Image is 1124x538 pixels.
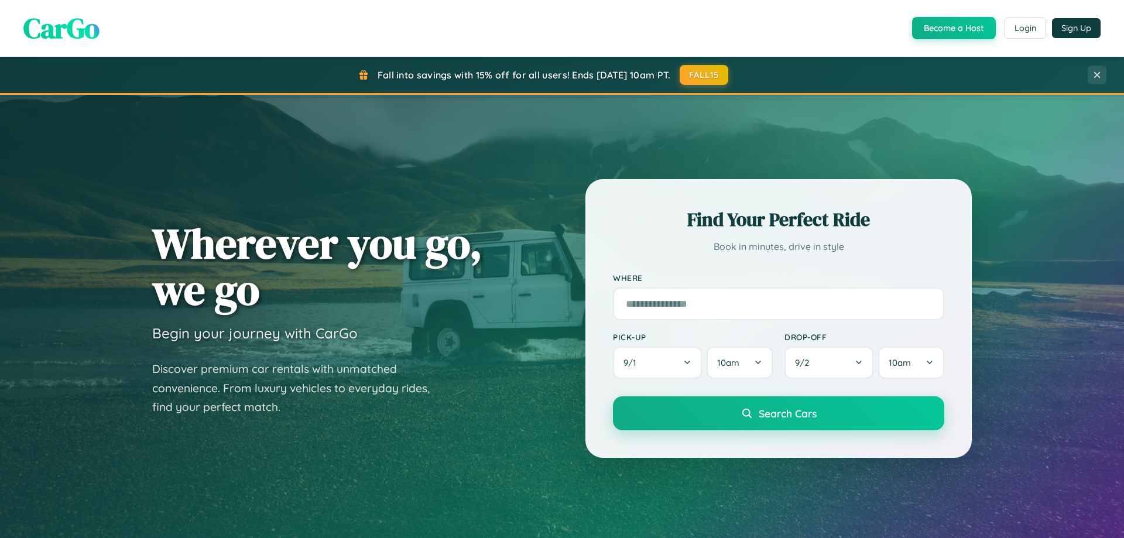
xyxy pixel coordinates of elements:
[613,347,702,379] button: 9/1
[23,9,100,47] span: CarGo
[680,65,729,85] button: FALL15
[152,324,358,342] h3: Begin your journey with CarGo
[759,407,817,420] span: Search Cars
[717,357,739,368] span: 10am
[613,207,944,232] h2: Find Your Perfect Ride
[378,69,671,81] span: Fall into savings with 15% off for all users! Ends [DATE] 10am PT.
[613,332,773,342] label: Pick-up
[623,357,642,368] span: 9 / 1
[784,347,873,379] button: 9/2
[889,357,911,368] span: 10am
[152,359,445,417] p: Discover premium car rentals with unmatched convenience. From luxury vehicles to everyday rides, ...
[613,238,944,255] p: Book in minutes, drive in style
[613,273,944,283] label: Where
[912,17,996,39] button: Become a Host
[152,220,482,313] h1: Wherever you go, we go
[878,347,944,379] button: 10am
[707,347,773,379] button: 10am
[784,332,944,342] label: Drop-off
[1005,18,1046,39] button: Login
[795,357,815,368] span: 9 / 2
[613,396,944,430] button: Search Cars
[1052,18,1101,38] button: Sign Up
